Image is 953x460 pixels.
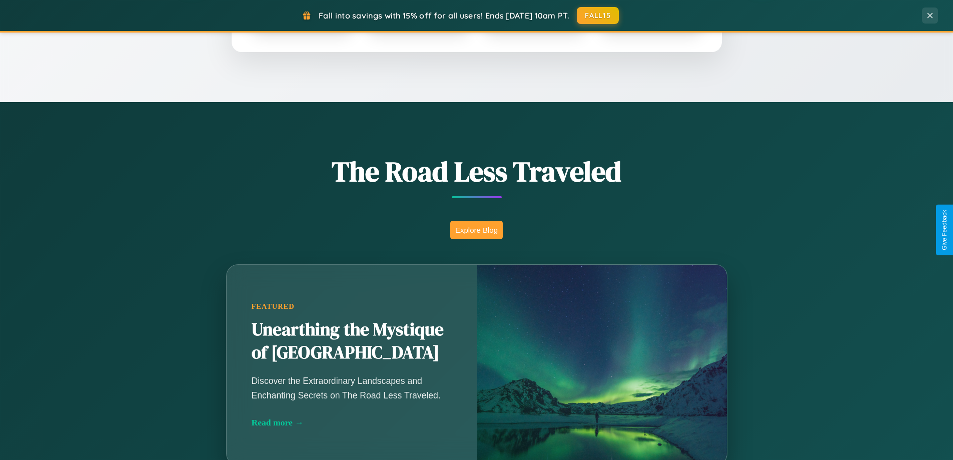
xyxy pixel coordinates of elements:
h2: Unearthing the Mystique of [GEOGRAPHIC_DATA] [252,318,452,364]
div: Read more → [252,417,452,428]
button: Explore Blog [450,221,503,239]
div: Featured [252,302,452,311]
p: Discover the Extraordinary Landscapes and Enchanting Secrets on The Road Less Traveled. [252,374,452,402]
span: Fall into savings with 15% off for all users! Ends [DATE] 10am PT. [319,11,569,21]
button: FALL15 [577,7,619,24]
div: Give Feedback [941,210,948,250]
h1: The Road Less Traveled [177,152,777,191]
